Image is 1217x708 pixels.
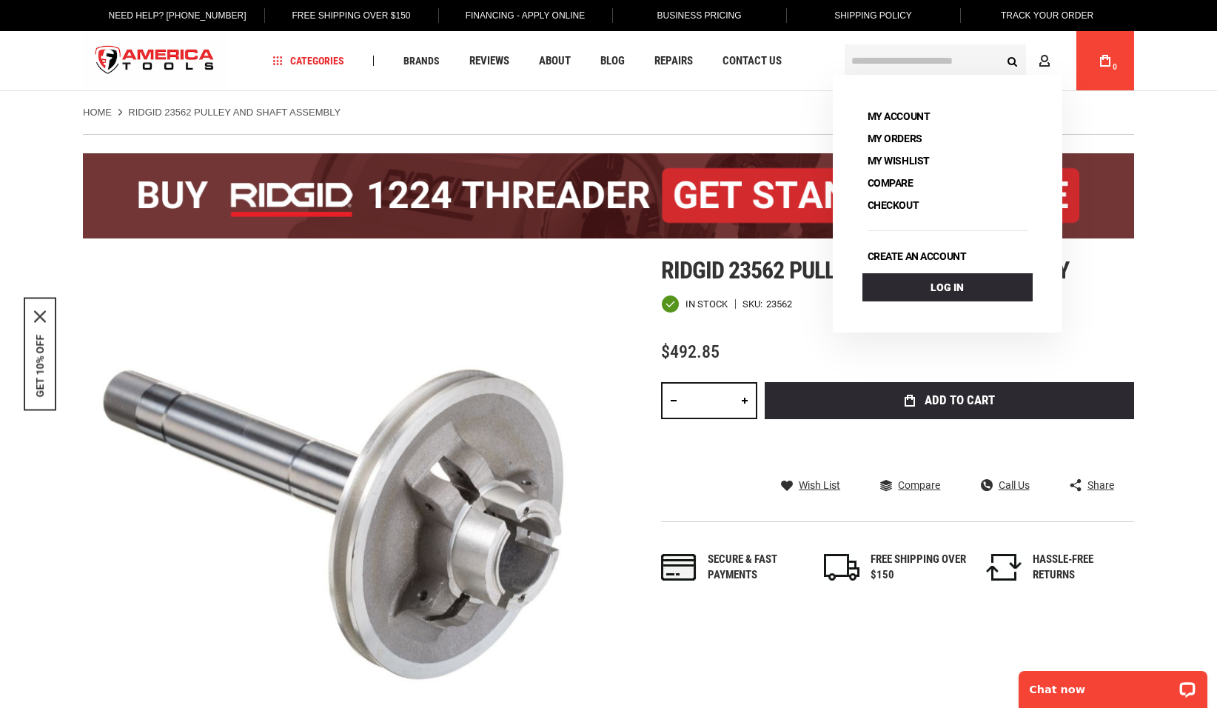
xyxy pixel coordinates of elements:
a: Brands [397,51,446,71]
button: Search [998,47,1026,75]
span: Shipping Policy [834,10,912,21]
span: Categories [273,56,344,66]
span: In stock [685,299,728,309]
a: My Account [862,106,936,127]
span: Compare [898,480,940,490]
iframe: LiveChat chat widget [1009,661,1217,708]
a: About [532,51,577,71]
span: About [539,56,571,67]
a: 0 [1091,31,1119,90]
button: Add to Cart [765,382,1134,419]
a: My Wishlist [862,150,935,171]
button: GET 10% OFF [34,335,46,398]
img: America Tools [83,33,227,89]
img: shipping [824,554,859,581]
div: Availability [661,295,728,313]
div: 23562 [766,299,792,309]
span: Brands [403,56,440,66]
span: Repairs [654,56,693,67]
a: Log In [862,273,1033,301]
span: $492.85 [661,341,720,362]
span: Add to Cart [925,394,995,407]
a: Compare [862,173,919,193]
strong: SKU [742,299,766,309]
button: Close [34,311,46,323]
a: Contact Us [716,51,788,71]
a: Home [83,106,112,119]
a: Categories [266,51,351,71]
span: 0 [1113,63,1117,71]
a: Blog [594,51,631,71]
a: Repairs [648,51,700,71]
div: Secure & fast payments [708,552,804,584]
a: Call Us [981,478,1030,492]
span: Reviews [469,56,509,67]
span: Call Us [999,480,1030,490]
img: payments [661,554,697,581]
a: store logo [83,33,227,89]
div: FREE SHIPPING OVER $150 [871,552,967,584]
a: Wish List [781,478,840,492]
div: HASSLE-FREE RETURNS [1033,552,1129,584]
iframe: Secure express checkout frame [762,424,1137,467]
span: Wish List [799,480,840,490]
strong: RIDGID 23562 PULLEY AND SHAFT ASSEMBLY [128,107,341,118]
span: Share [1087,480,1114,490]
a: Compare [880,478,940,492]
a: My Orders [862,128,928,149]
a: Checkout [862,195,925,216]
span: Blog [600,56,625,67]
a: Create an account [862,246,972,267]
img: returns [986,554,1022,581]
svg: close icon [34,311,46,323]
span: Contact Us [723,56,782,67]
img: BOGO: Buy the RIDGID® 1224 Threader (26092), get the 92467 200A Stand FREE! [83,153,1134,238]
span: Ridgid 23562 pulley and shaft assembly [661,256,1070,284]
a: Reviews [463,51,516,71]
